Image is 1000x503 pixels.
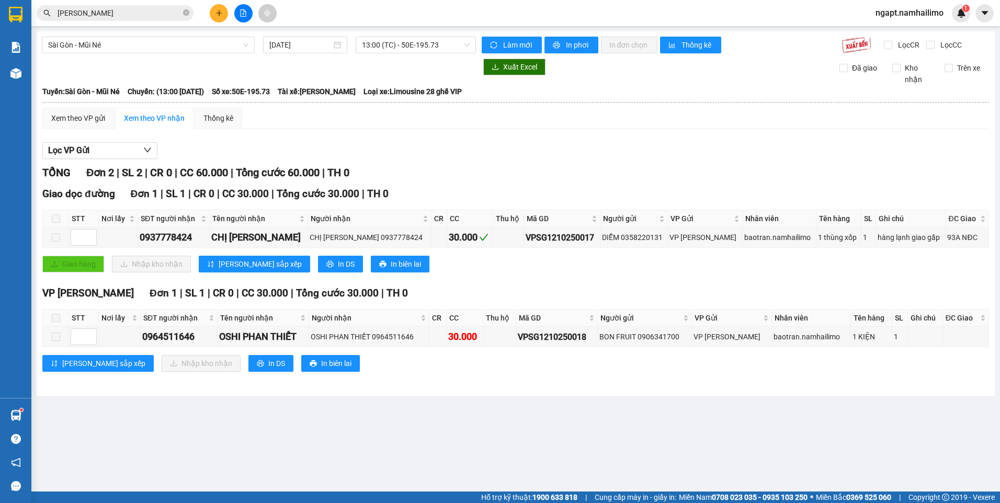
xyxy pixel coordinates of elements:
[527,213,589,224] span: Mã GD
[258,4,277,22] button: aim
[42,188,115,200] span: Giao dọc đường
[210,4,228,22] button: plus
[122,166,142,179] span: SL 2
[810,495,813,499] span: ⚪️
[483,59,546,75] button: downloadXuất Excel
[11,481,21,491] span: message
[492,63,499,72] span: download
[692,327,771,347] td: VP Phạm Ngũ Lão
[863,232,874,243] div: 1
[124,112,185,124] div: Xem theo VP nhận
[143,146,152,154] span: down
[140,230,208,245] div: 0937778424
[222,188,269,200] span: CC 30.000
[199,256,310,272] button: sort-ascending[PERSON_NAME] sắp xếp
[242,287,288,299] span: CC 30.000
[980,8,990,18] span: caret-down
[391,258,421,270] span: In biên lai
[141,213,199,224] span: SĐT người nhận
[894,39,921,51] span: Lọc CR
[321,358,351,369] span: In biên lai
[219,329,307,344] div: OSHI PHAN THIẾT
[185,287,205,299] span: SL 1
[278,86,356,97] span: Tài xế: [PERSON_NAME]
[183,9,189,16] span: close-circle
[42,355,154,372] button: sort-ascending[PERSON_NAME] sắp xếp
[42,166,71,179] span: TỔNG
[942,494,949,501] span: copyright
[774,331,849,342] div: baotran.namhailimo
[269,39,331,51] input: 12/10/2025
[311,213,420,224] span: Người nhận
[11,458,21,467] span: notification
[447,310,483,327] th: CC
[363,86,462,97] span: Loại xe: Limousine 28 ghế VIP
[188,188,191,200] span: |
[10,68,21,79] img: warehouse-icon
[503,61,537,73] span: Xuất Excel
[101,312,130,324] span: Nơi lấy
[948,213,978,224] span: ĐC Giao
[69,210,99,227] th: STT
[166,188,186,200] span: SL 1
[975,4,994,22] button: caret-down
[668,227,743,248] td: VP Phạm Ngũ Lão
[679,491,808,503] span: Miền Nam
[483,310,516,327] th: Thu hộ
[946,312,978,324] span: ĐC Giao
[213,287,234,299] span: CR 0
[310,360,317,368] span: printer
[851,310,892,327] th: Tên hàng
[532,493,577,501] strong: 1900 633 818
[772,310,851,327] th: Nhân viên
[42,142,157,159] button: Lọc VP Gửi
[367,188,389,200] span: TH 0
[43,9,51,17] span: search
[131,188,158,200] span: Đơn 1
[101,213,127,224] span: Nơi lấy
[371,256,429,272] button: printerIn biên lai
[180,166,228,179] span: CC 60.000
[277,188,359,200] span: Tổng cước 30.000
[327,166,349,179] span: TH 0
[516,327,598,347] td: VPSG1210250018
[431,210,448,227] th: CR
[447,210,493,227] th: CC
[128,86,204,97] span: Chuyến: (13:00 [DATE])
[51,112,105,124] div: Xem theo VP gửi
[180,287,183,299] span: |
[479,233,488,242] span: check
[311,331,427,342] div: OSHI PHAN THIẾT 0964511646
[816,491,891,503] span: Miền Bắc
[901,62,937,85] span: Kho nhận
[69,310,99,327] th: STT
[816,210,861,227] th: Tên hàng
[58,7,181,19] input: Tìm tên, số ĐT hoặc mã đơn
[175,166,177,179] span: |
[322,166,325,179] span: |
[602,232,666,243] div: DIỄM 0358220131
[145,166,147,179] span: |
[143,312,207,324] span: SĐT người nhận
[212,86,270,97] span: Số xe: 50E-195.73
[42,256,104,272] button: uploadGiao hàng
[381,287,384,299] span: |
[694,331,769,342] div: VP [PERSON_NAME]
[264,9,271,17] span: aim
[848,62,881,74] span: Đã giao
[908,310,943,327] th: Ghi chú
[296,287,379,299] span: Tổng cước 30.000
[183,8,189,18] span: close-circle
[150,287,177,299] span: Đơn 1
[743,210,816,227] th: Nhân viên
[712,493,808,501] strong: 0708 023 035 - 0935 103 250
[894,331,906,342] div: 1
[86,166,114,179] span: Đơn 2
[867,6,952,19] span: ngapt.namhailimo
[248,355,293,372] button: printerIn DS
[964,5,968,12] span: 1
[9,7,22,22] img: logo-vxr
[448,329,481,344] div: 30.000
[379,260,387,269] span: printer
[660,37,721,53] button: bar-chartThống kê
